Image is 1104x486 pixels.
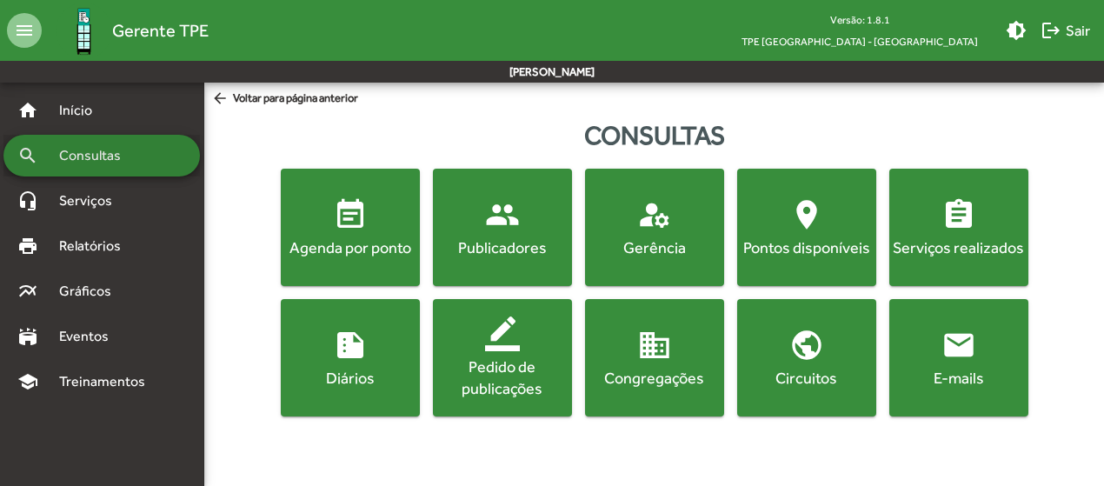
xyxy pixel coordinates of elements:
[436,356,569,399] div: Pedido de publicações
[789,196,824,231] mat-icon: location_on
[637,327,672,362] mat-icon: domain
[17,326,38,347] mat-icon: stadium
[17,100,38,121] mat-icon: home
[49,281,135,302] span: Gráficos
[112,17,209,44] span: Gerente TPE
[56,3,112,59] img: Logo
[49,371,166,392] span: Treinamentos
[889,169,1028,286] button: Serviços realizados
[42,3,209,59] a: Gerente TPE
[204,116,1104,155] div: Consultas
[589,236,721,257] div: Gerência
[728,9,992,30] div: Versão: 1.8.1
[7,13,42,48] mat-icon: menu
[17,190,38,211] mat-icon: headset_mic
[49,236,143,256] span: Relatórios
[589,366,721,388] div: Congregações
[281,169,420,286] button: Agenda por ponto
[49,100,117,121] span: Início
[49,326,132,347] span: Eventos
[1041,20,1061,41] mat-icon: logout
[893,366,1025,388] div: E-mails
[941,327,976,362] mat-icon: email
[789,327,824,362] mat-icon: public
[281,299,420,416] button: Diários
[17,145,38,166] mat-icon: search
[211,90,358,109] span: Voltar para página anterior
[433,169,572,286] button: Publicadores
[741,236,873,257] div: Pontos disponíveis
[211,90,233,109] mat-icon: arrow_back
[893,236,1025,257] div: Serviços realizados
[17,371,38,392] mat-icon: school
[485,196,520,231] mat-icon: people
[1006,20,1027,41] mat-icon: brightness_medium
[49,190,136,211] span: Serviços
[737,169,876,286] button: Pontos disponíveis
[433,299,572,416] button: Pedido de publicações
[1041,15,1090,46] span: Sair
[728,30,992,52] span: TPE [GEOGRAPHIC_DATA] - [GEOGRAPHIC_DATA]
[17,281,38,302] mat-icon: multiline_chart
[585,169,724,286] button: Gerência
[737,299,876,416] button: Circuitos
[485,316,520,351] mat-icon: border_color
[333,327,368,362] mat-icon: summarize
[941,196,976,231] mat-icon: assignment
[436,236,569,257] div: Publicadores
[637,196,672,231] mat-icon: manage_accounts
[585,299,724,416] button: Congregações
[17,236,38,256] mat-icon: print
[284,236,416,257] div: Agenda por ponto
[49,145,143,166] span: Consultas
[333,196,368,231] mat-icon: event_note
[889,299,1028,416] button: E-mails
[741,366,873,388] div: Circuitos
[1034,15,1097,46] button: Sair
[284,366,416,388] div: Diários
